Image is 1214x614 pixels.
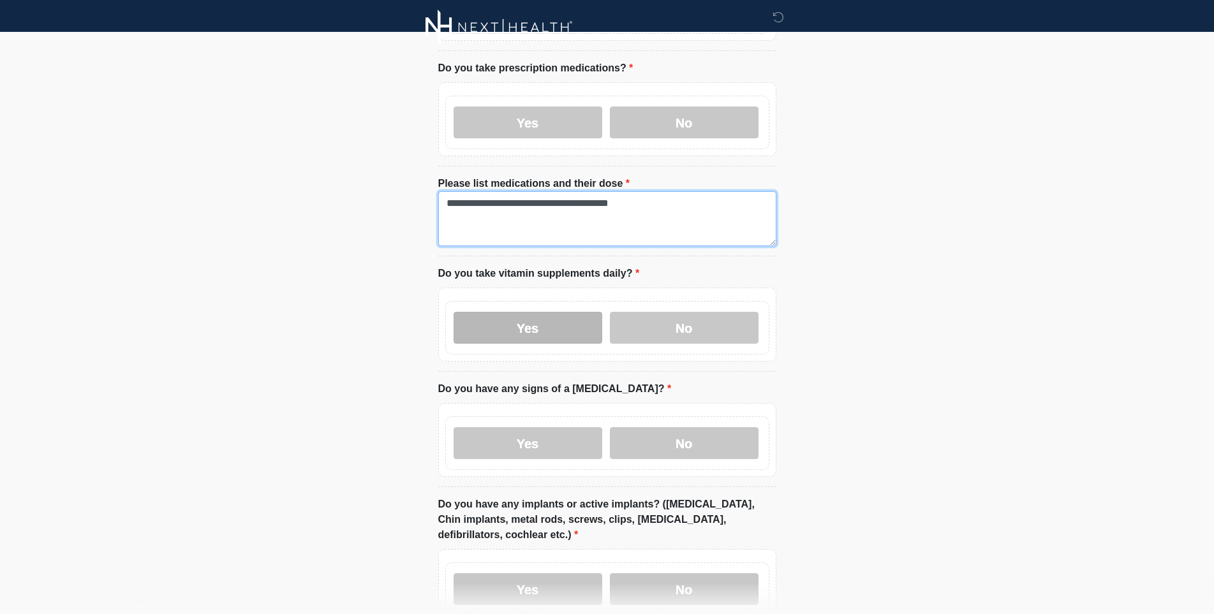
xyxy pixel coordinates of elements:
label: Please list medications and their dose [438,176,630,191]
label: Yes [454,312,602,344]
img: Next-Health Logo [426,10,573,45]
label: Yes [454,106,602,138]
label: No [610,573,759,605]
label: Yes [454,427,602,459]
label: Do you take prescription medications? [438,61,633,76]
label: Do you have any signs of a [MEDICAL_DATA]? [438,381,672,397]
label: Do you have any implants or active implants? ([MEDICAL_DATA], Chin implants, metal rods, screws, ... [438,497,776,543]
label: No [610,106,759,138]
label: No [610,427,759,459]
label: No [610,312,759,344]
label: Yes [454,573,602,605]
label: Do you take vitamin supplements daily? [438,266,640,281]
